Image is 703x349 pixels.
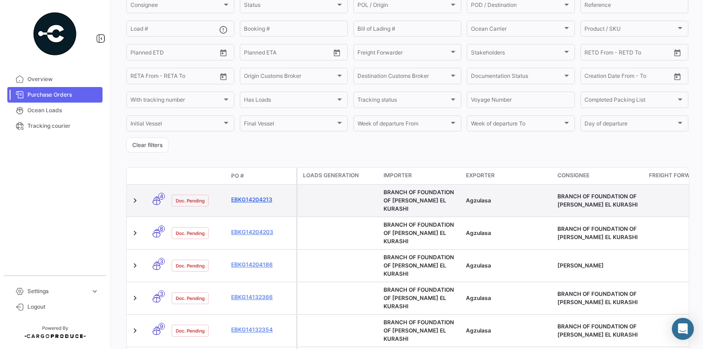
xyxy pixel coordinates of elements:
a: EBKG14132366 [231,293,292,301]
span: Final Vessel [244,122,335,128]
button: Open calendar [671,70,684,83]
span: Product / SKU [584,27,676,33]
span: Doc. Pending [176,327,205,334]
a: Purchase Orders [7,87,103,103]
span: Agzulasa [466,229,491,236]
span: Documentation Status [471,74,562,81]
span: BRANCH OF FOUNDATION OF JABER EL KURASHI [557,290,638,305]
input: To [150,74,191,81]
span: PO # [231,172,244,180]
span: Consignee [130,3,222,10]
span: BRANCH OF FOUNDATION OF JABER EL KURASHI [557,193,638,208]
span: Importer [384,171,412,180]
span: Logout [27,303,99,311]
span: SAUD ABDULAZIZ BIN MOHAMMED BALKHI [557,262,604,269]
span: Ocean Carrier [471,27,562,33]
datatable-header-cell: Consignee [554,168,645,184]
span: Doc. Pending [176,294,205,302]
span: 8 [158,225,165,232]
span: Purchase Orders [27,91,99,99]
span: POD / Destination [471,3,562,10]
a: EBKG14204186 [231,261,292,269]
span: BRANCH OF FOUNDATION OF JABER EL KURASHI [384,254,454,277]
a: EBKG14132354 [231,326,292,334]
span: BRANCH OF FOUNDATION OF JABER EL KURASHI [557,225,638,240]
datatable-header-cell: Doc. Status [168,172,227,180]
span: 3 [158,258,165,265]
span: Week of departure From [357,122,449,128]
input: From [584,74,597,81]
datatable-header-cell: Transport mode [145,172,168,180]
span: Ocean Loads [27,106,99,115]
span: Agzulasa [466,294,491,301]
span: expand_more [91,287,99,295]
span: Doc. Pending [176,197,205,204]
span: Doc. Pending [176,229,205,237]
input: From [130,74,143,81]
span: Has Loads [244,98,335,104]
input: To [604,50,645,57]
input: To [604,74,645,81]
span: Completed Packing List [584,98,676,104]
span: Overview [27,75,99,83]
span: Status [244,3,335,10]
span: POL / Origin [357,3,449,10]
a: Expand/Collapse Row [130,196,140,205]
button: Open calendar [216,46,230,60]
span: Week of departure To [471,122,562,128]
a: Expand/Collapse Row [130,229,140,238]
input: From [130,50,143,57]
a: Tracking courier [7,118,103,134]
datatable-header-cell: Exporter [462,168,554,184]
span: BRANCH OF FOUNDATION OF JABER EL KURASHI [384,286,454,310]
a: Ocean Loads [7,103,103,118]
button: Clear filters [126,137,168,153]
span: Initial Vessel [130,122,222,128]
a: EBKG14204213 [231,196,292,204]
button: Open calendar [671,46,684,60]
a: Expand/Collapse Row [130,326,140,335]
img: powered-by.png [32,11,78,57]
button: Open calendar [330,46,344,60]
datatable-header-cell: Importer [380,168,462,184]
span: Exporter [466,171,495,180]
input: To [263,50,304,57]
input: To [150,50,191,57]
span: Agzulasa [466,262,491,269]
span: Settings [27,287,87,295]
span: Tracking courier [27,122,99,130]
span: Freight Forwarder [357,50,449,57]
span: 9 [158,323,165,330]
span: BRANCH OF FOUNDATION OF JABER EL KURASHI [384,189,454,212]
span: Stakeholders [471,50,562,57]
input: From [584,50,597,57]
span: Consignee [557,171,589,180]
a: Expand/Collapse Row [130,294,140,303]
button: Open calendar [216,70,230,83]
datatable-header-cell: PO # [227,168,296,184]
input: From [244,50,257,57]
span: BRANCH OF FOUNDATION OF JABER EL KURASHI [384,319,454,342]
div: Abrir Intercom Messenger [672,318,694,340]
span: Doc. Pending [176,262,205,269]
span: 4 [158,193,165,200]
span: With tracking number [130,98,222,104]
span: Tracking status [357,98,449,104]
span: Origin Customs Broker [244,74,335,81]
span: BRANCH OF FOUNDATION OF JABER EL KURASHI [557,323,638,338]
span: Loads generation [303,171,359,180]
a: EBKG14204203 [231,228,292,236]
datatable-header-cell: Loads generation [297,168,380,184]
span: Day of departure [584,122,676,128]
span: 3 [158,290,165,297]
span: Destination Customs Broker [357,74,449,81]
a: Expand/Collapse Row [130,261,140,270]
a: Overview [7,71,103,87]
span: Agzulasa [466,327,491,334]
span: BRANCH OF FOUNDATION OF JABER EL KURASHI [384,221,454,245]
span: Agzulasa [466,197,491,204]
